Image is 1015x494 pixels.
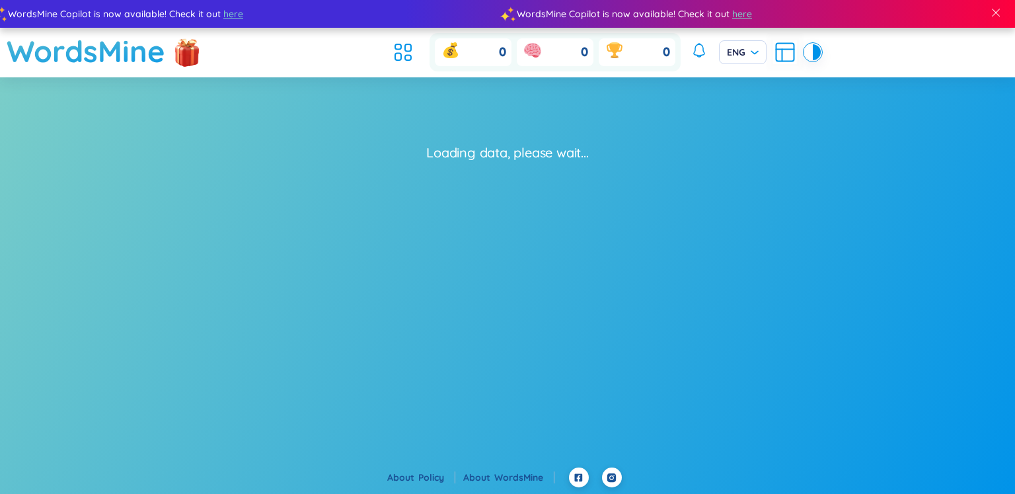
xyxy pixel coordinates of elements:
span: here [190,7,210,21]
div: About [387,470,455,485]
div: Loading data, please wait... [426,144,588,162]
a: Policy [418,472,455,483]
a: WordsMine [494,472,554,483]
a: WordsMine [7,28,165,75]
div: WordsMine Copilot is now available! Check it out [474,7,983,21]
span: 0 [663,44,670,61]
img: flashSalesIcon.a7f4f837.png [174,32,200,71]
div: About [463,470,554,485]
span: here [699,7,719,21]
span: 0 [499,44,506,61]
span: 0 [581,44,588,61]
span: ENG [727,46,759,59]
